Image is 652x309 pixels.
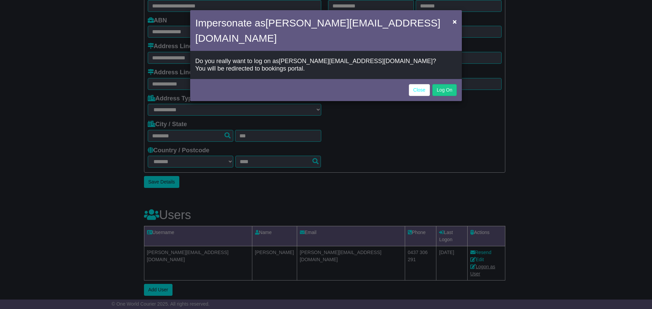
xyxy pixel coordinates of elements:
[432,84,457,96] button: Log On
[453,18,457,25] span: ×
[195,17,440,44] span: [PERSON_NAME][EMAIL_ADDRESS][DOMAIN_NAME]
[190,53,462,77] div: Do you really want to log on as ? You will be redirected to bookings portal.
[279,58,433,64] span: [PERSON_NAME][EMAIL_ADDRESS][DOMAIN_NAME]
[409,84,430,96] a: Close
[449,15,460,28] button: Close
[195,15,449,46] h4: Impersonate as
